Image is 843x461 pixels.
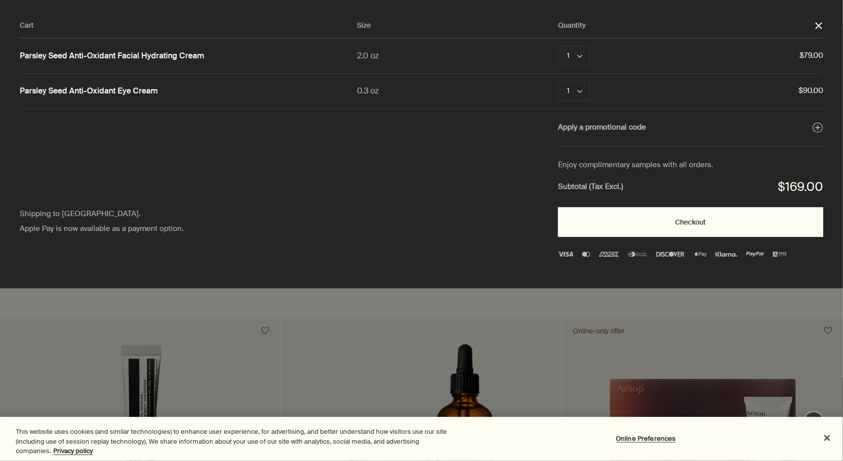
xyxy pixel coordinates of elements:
div: 0.3 oz [357,84,558,97]
img: klarna (1) [716,252,737,257]
span: $90.00 [632,85,823,97]
div: Enjoy complimentary samples with all orders. [558,159,823,172]
button: Checkout [558,207,823,237]
a: Parsley Seed Anti-Oxidant Eye Cream [20,86,158,96]
strong: Subtotal (Tax Excl.) [558,181,623,193]
img: diners-club-international-2 [628,252,647,257]
img: Amex Logo [599,252,619,257]
div: Shipping to [GEOGRAPHIC_DATA]. [20,208,265,221]
div: Cart [20,20,357,32]
div: Quantity [558,20,814,32]
img: Visa Logo [558,252,573,257]
button: Close [814,21,823,30]
button: Apply a promotional code [558,121,823,134]
button: Close [816,427,838,449]
button: Live Assistance [804,412,824,431]
div: This website uses cookies (and similar technologies) to enhance user experience, for advertising,... [16,427,464,456]
div: 2.0 oz [357,49,558,62]
button: Online Preferences, Opens the preference center dialog [615,428,677,448]
img: discover-3 [656,252,685,257]
button: Quantity 1 [558,46,590,66]
img: Apple Pay [695,252,707,257]
span: $79.00 [632,49,823,62]
div: $169.00 [778,177,823,198]
img: Mastercard Logo [582,252,590,257]
img: alipay-logo [773,252,787,257]
div: Size [357,20,558,32]
a: Parsley Seed Anti-Oxidant Facial Hydrating Cream [20,51,204,61]
a: More information about your privacy, opens in a new tab [53,447,93,455]
img: PayPal Logo [746,252,764,257]
div: Apple Pay is now available as a payment option. [20,223,265,235]
button: Quantity 1 [558,81,590,101]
